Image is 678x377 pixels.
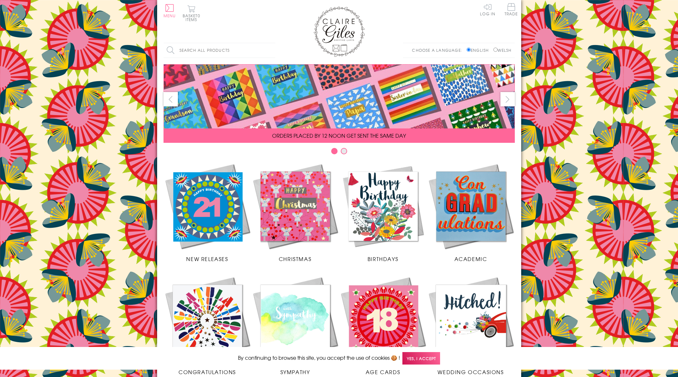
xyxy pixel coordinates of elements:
[186,13,200,22] span: 0 items
[427,275,515,376] a: Wedding Occasions
[164,148,515,158] div: Carousel Pagination
[251,162,339,263] a: Christmas
[454,255,487,263] span: Academic
[179,368,236,376] span: Congratulations
[269,43,275,58] input: Search
[339,162,427,263] a: Birthdays
[186,255,228,263] span: New Releases
[164,43,275,58] input: Search all products
[314,6,365,57] img: Claire Giles Greetings Cards
[183,5,200,21] button: Basket0 items
[402,352,440,365] span: Yes, I accept
[467,47,492,53] label: English
[164,275,251,376] a: Congratulations
[164,13,176,19] span: Menu
[438,368,504,376] span: Wedding Occasions
[251,275,339,376] a: Sympathy
[272,132,406,139] span: ORDERS PLACED BY 12 NOON GET SENT THE SAME DAY
[500,92,515,106] button: next
[164,92,178,106] button: prev
[331,148,338,154] button: Carousel Page 1 (Current Slide)
[467,48,471,52] input: English
[164,162,251,263] a: New Releases
[480,3,495,16] a: Log In
[493,47,512,53] label: Welsh
[505,3,518,17] a: Trade
[493,48,498,52] input: Welsh
[339,275,427,376] a: Age Cards
[279,255,311,263] span: Christmas
[427,162,515,263] a: Academic
[368,255,398,263] span: Birthdays
[505,3,518,16] span: Trade
[412,47,465,53] p: Choose a language:
[341,148,347,154] button: Carousel Page 2
[280,368,310,376] span: Sympathy
[366,368,400,376] span: Age Cards
[164,4,176,18] button: Menu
